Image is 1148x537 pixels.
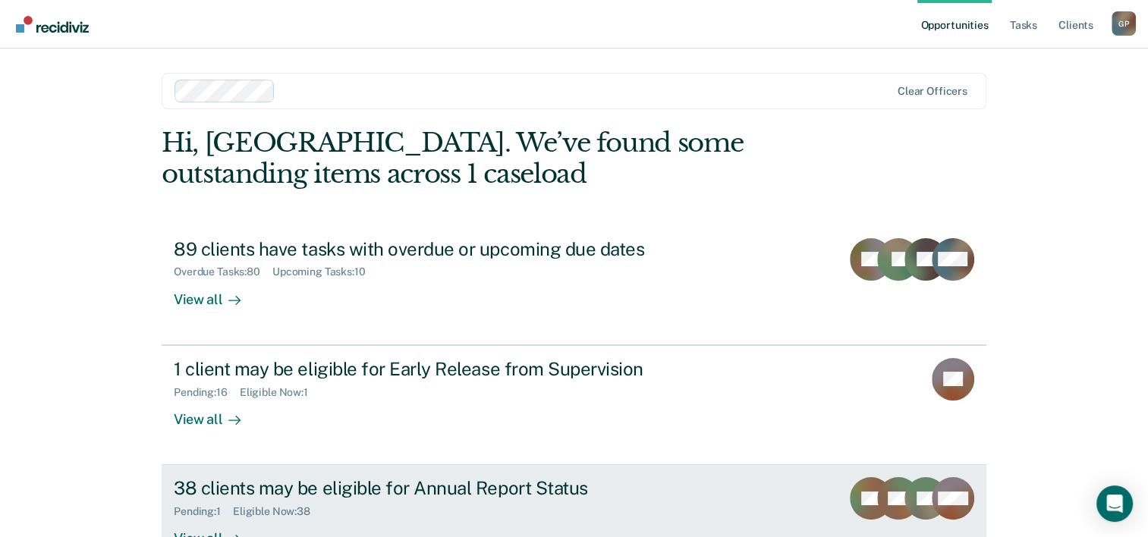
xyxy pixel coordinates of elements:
[162,127,821,190] div: Hi, [GEOGRAPHIC_DATA]. We’ve found some outstanding items across 1 caseload
[162,226,986,345] a: 89 clients have tasks with overdue or upcoming due datesOverdue Tasks:80Upcoming Tasks:10View all
[174,477,706,499] div: 38 clients may be eligible for Annual Report Status
[174,265,272,278] div: Overdue Tasks : 80
[1112,11,1136,36] button: Profile dropdown button
[162,345,986,465] a: 1 client may be eligible for Early Release from SupervisionPending:16Eligible Now:1View all
[1112,11,1136,36] div: G P
[1096,485,1133,522] div: Open Intercom Messenger
[233,505,322,518] div: Eligible Now : 38
[174,505,233,518] div: Pending : 1
[174,278,259,308] div: View all
[174,386,240,399] div: Pending : 16
[174,398,259,428] div: View all
[16,16,89,33] img: Recidiviz
[174,238,706,260] div: 89 clients have tasks with overdue or upcoming due dates
[898,85,967,98] div: Clear officers
[240,386,320,399] div: Eligible Now : 1
[272,265,378,278] div: Upcoming Tasks : 10
[174,358,706,380] div: 1 client may be eligible for Early Release from Supervision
